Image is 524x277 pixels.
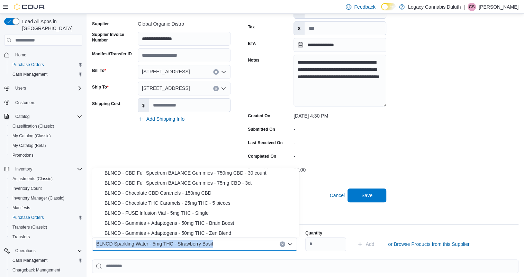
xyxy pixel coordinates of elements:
[10,194,67,202] a: Inventory Manager (Classic)
[92,101,120,107] label: Shipping Cost
[10,132,54,140] a: My Catalog (Classic)
[293,110,386,119] div: [DATE] 4:30 PM
[408,3,461,11] p: Legacy Cannabis Duluth
[7,131,85,141] button: My Catalog (Classic)
[12,258,47,263] span: Cash Management
[10,184,82,193] span: Inventory Count
[365,241,374,248] span: Add
[280,241,285,247] button: Clear input
[105,200,295,206] span: BLNCD - Chocolate THC Caramels - 25mg THC - 5 pieces
[12,99,38,107] a: Customers
[293,178,386,186] div: -
[12,143,46,148] span: My Catalog (Beta)
[15,114,29,119] span: Catalog
[10,70,50,79] a: Cash Management
[293,151,386,159] div: -
[12,84,82,92] span: Users
[7,222,85,232] button: Transfers (Classic)
[7,256,85,265] button: Cash Management
[1,164,85,174] button: Inventory
[12,112,82,121] span: Catalog
[10,223,50,231] a: Transfers (Classic)
[10,141,82,150] span: My Catalog (Beta)
[7,265,85,275] button: Chargeback Management
[7,60,85,70] button: Purchase Orders
[10,256,50,265] a: Cash Management
[15,52,26,58] span: Home
[7,121,85,131] button: Classification (Classic)
[135,112,188,126] button: Add Shipping Info
[463,3,465,11] p: |
[105,220,295,227] span: BLNCD - Gummies + Adaptogens - 50mg THC - Brain Boost
[12,205,30,211] span: Manifests
[354,3,375,10] span: Feedback
[293,38,386,52] input: Press the down key to open a popover containing a calendar.
[105,210,295,216] span: BLNCD - FUSE Infusion Vial - 5mg THC - Single
[15,166,32,172] span: Inventory
[12,234,30,240] span: Transfers
[1,112,85,121] button: Catalog
[248,24,255,30] label: Tax
[92,68,106,73] label: Bill To
[7,150,85,160] button: Promotions
[10,213,47,222] a: Purchase Orders
[213,86,219,91] button: Clear input
[12,50,82,59] span: Home
[92,178,299,188] button: BLNCD - CBD Full Spectrum BALANCE Gummies - 75mg CBD - 3ct
[329,192,345,199] span: Cancel
[10,233,82,241] span: Transfers
[221,69,226,75] button: Open list of options
[248,57,259,63] label: Notes
[92,208,299,218] button: BLNCD - FUSE Infusion Vial - 5mg THC - Single
[10,204,33,212] a: Manifests
[248,41,256,46] label: ETA
[10,175,82,183] span: Adjustments (Classic)
[96,240,213,248] span: BLNCD Sparkling Water - 5mg THC - Strawberry Basil
[92,198,299,208] button: BLNCD - Chocolate THC Caramels - 25mg THC - 5 pieces
[10,122,57,130] a: Classification (Classic)
[10,194,82,202] span: Inventory Manager (Classic)
[1,50,85,60] button: Home
[146,116,185,122] span: Add Shipping Info
[10,141,49,150] a: My Catalog (Beta)
[12,51,29,59] a: Home
[105,190,295,196] span: BLNCD - Chocolate CBD Caramels - 150mg CBD
[347,188,386,202] button: Save
[248,127,275,132] label: Submitted On
[7,232,85,242] button: Transfers
[12,247,82,255] span: Operations
[10,132,82,140] span: My Catalog (Classic)
[7,70,85,79] button: Cash Management
[12,224,47,230] span: Transfers (Classic)
[19,18,82,32] span: Load All Apps in [GEOGRAPHIC_DATA]
[479,3,518,11] p: [PERSON_NAME]
[293,124,386,132] div: -
[10,256,82,265] span: Cash Management
[469,3,475,11] span: CS
[354,237,377,251] button: Add
[361,192,372,199] span: Save
[105,179,295,186] span: BLNCD - CBD Full Spectrum BALANCE Gummies - 75mg CBD - 3ct
[7,174,85,184] button: Adjustments (Classic)
[138,99,149,112] label: $
[7,184,85,193] button: Inventory Count
[381,3,396,10] input: Dark Mode
[14,3,45,10] img: Cova
[92,218,299,228] button: BLNCD - Gummies + Adaptogens - 50mg THC - Brain Boost
[12,153,34,158] span: Promotions
[10,175,55,183] a: Adjustments (Classic)
[105,169,295,176] span: BLNCD - CBD Full Spectrum BALANCE Gummies - 750mg CBD - 30 count
[15,100,35,105] span: Customers
[12,247,38,255] button: Operations
[12,84,29,92] button: Users
[12,62,44,67] span: Purchase Orders
[327,188,347,202] button: Cancel
[305,230,322,236] label: Quantity
[10,61,47,69] a: Purchase Orders
[92,84,109,90] label: Ship To
[138,18,231,27] div: Global Organic Distro
[10,223,82,231] span: Transfers (Classic)
[7,203,85,213] button: Manifests
[12,165,35,173] button: Inventory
